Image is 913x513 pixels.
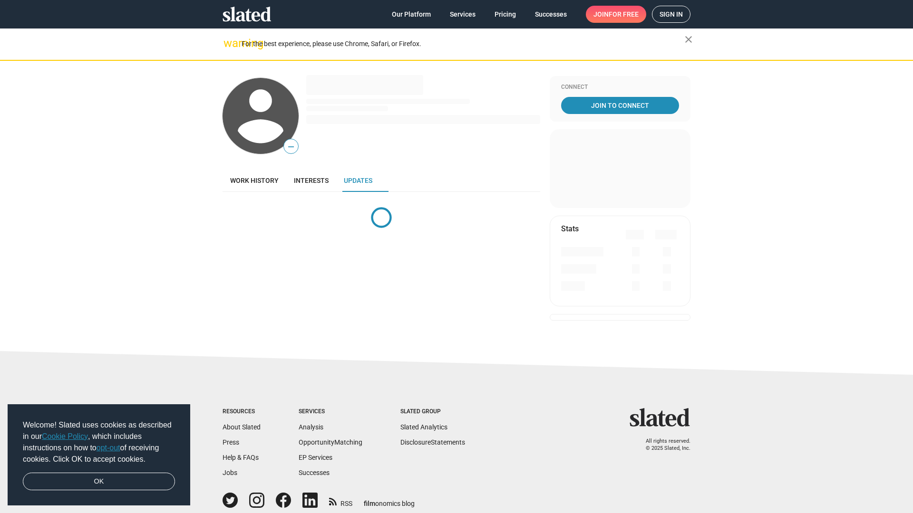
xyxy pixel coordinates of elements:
a: Help & FAQs [223,454,259,461]
div: Services [299,408,362,416]
div: Resources [223,408,261,416]
div: Slated Group [400,408,465,416]
a: DisclosureStatements [400,438,465,446]
span: film [364,500,375,507]
a: RSS [329,494,352,508]
a: Cookie Policy [42,432,88,440]
span: Work history [230,177,279,184]
a: dismiss cookie message [23,473,175,491]
a: OpportunityMatching [299,438,362,446]
a: filmonomics blog [364,492,415,508]
span: for free [609,6,639,23]
a: EP Services [299,454,332,461]
mat-card-title: Stats [561,224,579,234]
span: Join [593,6,639,23]
a: Analysis [299,423,323,431]
a: Join To Connect [561,97,679,114]
a: Joinfor free [586,6,646,23]
div: cookieconsent [8,404,190,506]
span: Our Platform [392,6,431,23]
a: Work history [223,169,286,192]
span: Welcome! Slated uses cookies as described in our , which includes instructions on how to of recei... [23,419,175,465]
span: Sign in [660,6,683,22]
div: Connect [561,84,679,91]
a: Updates [336,169,380,192]
span: Pricing [495,6,516,23]
span: Updates [344,177,372,184]
a: Pricing [487,6,524,23]
span: — [284,141,298,153]
a: Interests [286,169,336,192]
span: Join To Connect [563,97,677,114]
a: opt-out [97,444,120,452]
a: Press [223,438,239,446]
a: Sign in [652,6,690,23]
a: Our Platform [384,6,438,23]
a: Slated Analytics [400,423,447,431]
span: Successes [535,6,567,23]
a: Jobs [223,469,237,476]
a: About Slated [223,423,261,431]
p: All rights reserved. © 2025 Slated, Inc. [636,438,690,452]
span: Interests [294,177,329,184]
span: Services [450,6,476,23]
mat-icon: warning [223,38,235,49]
a: Services [442,6,483,23]
a: Successes [299,469,330,476]
div: For the best experience, please use Chrome, Safari, or Firefox. [242,38,685,50]
mat-icon: close [683,34,694,45]
a: Successes [527,6,574,23]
